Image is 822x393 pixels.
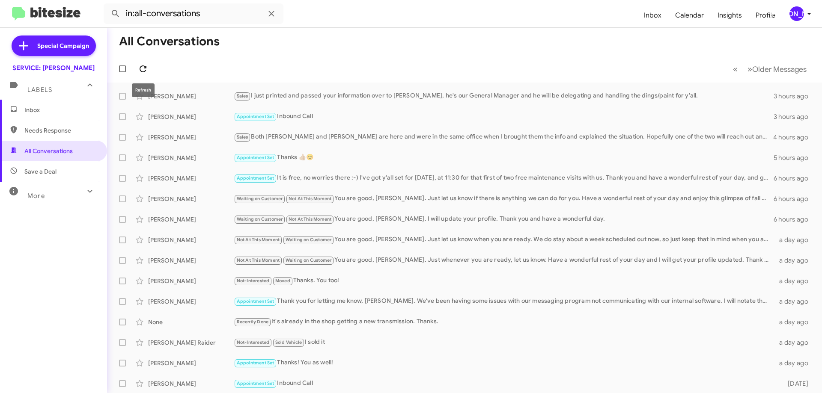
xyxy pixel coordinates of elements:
div: 3 hours ago [774,92,815,100]
div: [PERSON_NAME] [148,359,234,367]
span: Appointment Set [237,298,274,304]
button: [PERSON_NAME] [782,6,813,21]
span: Waiting on Customer [237,216,283,222]
div: 6 hours ago [774,215,815,224]
div: None [148,318,234,326]
span: Special Campaign [37,41,89,50]
h1: All Conversations [119,35,220,48]
div: [PERSON_NAME] [148,297,234,306]
span: « [733,64,738,74]
div: It is free, no worries there :-) I've got y'all set for [DATE], at 11:30 for that first of two fr... [234,173,774,183]
div: [PERSON_NAME] [148,256,234,265]
div: It's already in the shop getting a new transmission. Thanks. [234,317,774,327]
div: [DATE] [774,379,815,388]
span: Sales [237,134,248,140]
div: You are good, [PERSON_NAME]. Just let us know if there is anything we can do for you. Have a wond... [234,194,774,204]
div: a day ago [774,236,815,244]
span: Needs Response [24,126,97,135]
a: Insights [711,3,749,28]
div: You are good, [PERSON_NAME]. Just let us know when you are ready. We do stay about a week schedul... [234,235,774,245]
div: You are good, [PERSON_NAME]. Just whenever you are ready, let us know. Have a wonderful rest of y... [234,255,774,265]
span: » [748,64,752,74]
span: Recently Done [237,319,269,325]
div: I sold it [234,337,774,347]
div: Both [PERSON_NAME] and [PERSON_NAME] are here and were in the same office when I brought them the... [234,132,773,142]
span: Not At This Moment [289,196,332,201]
div: [PERSON_NAME] [148,195,234,203]
div: Inbound Call [234,378,774,388]
span: Appointment Set [237,360,274,366]
div: [PERSON_NAME] [148,154,234,162]
span: Not At This Moment [237,237,280,242]
div: Thanks. You too! [234,276,774,286]
span: Not-Interested [237,278,270,284]
a: Profile [749,3,782,28]
span: Labels [27,86,52,94]
div: SERVICE: [PERSON_NAME] [12,64,95,72]
div: 3 hours ago [774,112,815,121]
span: Not At This Moment [289,216,332,222]
div: Refresh [132,83,155,97]
span: Sales [237,93,248,99]
span: Save a Deal [24,167,57,176]
div: Thanks! You as well! [234,358,774,368]
div: Thanks 👍🏼😊 [234,153,774,163]
div: [PERSON_NAME] [789,6,804,21]
a: Calendar [668,3,711,28]
div: Thank you for letting me know, [PERSON_NAME]. We've been having some issues with our messaging pr... [234,296,774,306]
span: Appointment Set [237,114,274,119]
a: Special Campaign [12,35,96,56]
span: Older Messages [752,65,807,74]
div: a day ago [774,256,815,265]
span: Waiting on Customer [237,196,283,201]
div: [PERSON_NAME] [148,277,234,285]
div: a day ago [774,277,815,285]
button: Next [742,60,812,78]
span: Appointment Set [237,175,274,181]
div: a day ago [774,338,815,347]
span: Appointment Set [237,155,274,160]
span: Not At This Moment [237,257,280,263]
div: Inbound Call [234,112,774,121]
div: 6 hours ago [774,195,815,203]
span: Moved [275,278,290,284]
span: More [27,192,45,200]
div: [PERSON_NAME] Raider [148,338,234,347]
input: Search [104,3,283,24]
span: Appointment Set [237,381,274,386]
button: Previous [728,60,743,78]
span: Not-Interested [237,340,270,345]
div: [PERSON_NAME] [148,215,234,224]
span: Waiting on Customer [286,257,332,263]
nav: Page navigation example [728,60,812,78]
div: [PERSON_NAME] [148,174,234,183]
div: I just printed and passed your information over to [PERSON_NAME], he's our General Manager and he... [234,91,774,101]
span: Inbox [24,106,97,114]
div: [PERSON_NAME] [148,112,234,121]
div: 4 hours ago [773,133,815,142]
span: Waiting on Customer [286,237,332,242]
span: All Conversations [24,147,73,155]
div: a day ago [774,297,815,306]
div: [PERSON_NAME] [148,133,234,142]
div: [PERSON_NAME] [148,92,234,100]
a: Inbox [637,3,668,28]
div: [PERSON_NAME] [148,236,234,244]
div: 6 hours ago [774,174,815,183]
div: a day ago [774,359,815,367]
div: [PERSON_NAME] [148,379,234,388]
div: You are good, [PERSON_NAME]. I will update your profile. Thank you and have a wonderful day. [234,214,774,224]
div: 5 hours ago [774,154,815,162]
div: a day ago [774,318,815,326]
span: Sold Vehicle [275,340,302,345]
